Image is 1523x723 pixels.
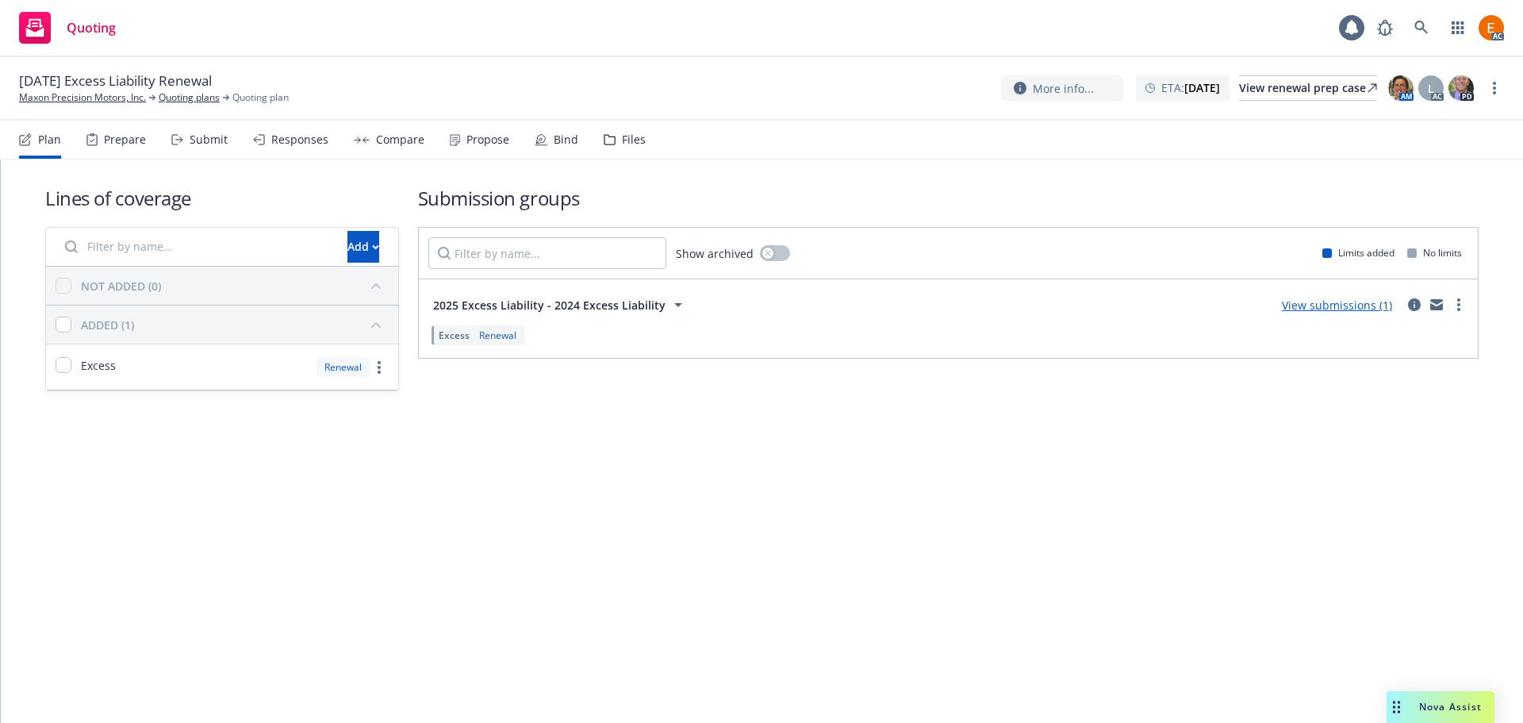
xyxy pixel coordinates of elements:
h1: Lines of coverage [45,185,399,211]
strong: [DATE] [1184,80,1220,95]
img: photo [1448,75,1474,101]
span: Quoting plan [232,90,289,105]
div: Compare [376,133,424,146]
input: Filter by name... [428,237,666,269]
img: photo [1388,75,1414,101]
h1: Submission groups [418,185,1479,211]
span: 2025 Excess Liability - 2024 Excess Liability [433,297,666,313]
a: Search [1406,12,1437,44]
div: Limits added [1322,246,1394,260]
span: Nova Assist [1419,700,1482,713]
div: View renewal prep case [1239,76,1377,100]
div: Plan [38,133,61,146]
input: Filter by name... [56,231,338,263]
a: View renewal prep case [1239,75,1377,101]
div: Prepare [104,133,146,146]
span: Quoting [67,21,116,34]
a: Report a Bug [1369,12,1401,44]
span: L [1428,80,1434,97]
span: Excess [81,357,116,374]
div: Responses [271,133,328,146]
div: Submit [190,133,228,146]
button: ADDED (1) [81,312,389,337]
div: ADDED (1) [81,317,134,333]
div: Files [622,133,646,146]
button: More info... [1001,75,1123,102]
span: [DATE] Excess Liability Renewal [19,71,212,90]
a: mail [1427,295,1446,314]
a: View submissions (1) [1282,298,1392,313]
button: 2025 Excess Liability - 2024 Excess Liability [428,289,692,321]
button: Add [347,231,379,263]
div: Propose [466,133,509,146]
a: more [370,358,389,377]
span: ETA : [1161,79,1220,96]
div: Drag to move [1387,691,1406,723]
a: Quoting [13,6,122,50]
a: more [1449,295,1468,314]
a: Maxon Precision Motors, Inc. [19,90,146,105]
a: circleInformation [1405,295,1424,314]
div: Renewal [316,357,370,377]
div: Bind [554,133,578,146]
a: more [1485,79,1504,98]
div: NOT ADDED (0) [81,278,161,294]
a: Quoting plans [159,90,220,105]
div: Add [347,232,379,262]
div: No limits [1407,246,1462,260]
button: Nova Assist [1387,691,1494,723]
span: Show archived [676,245,754,262]
div: Renewal [476,329,520,342]
button: NOT ADDED (0) [81,273,389,298]
span: More info... [1033,80,1094,97]
img: photo [1479,15,1504,40]
span: Excess [439,329,470,342]
a: Switch app [1442,12,1474,44]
